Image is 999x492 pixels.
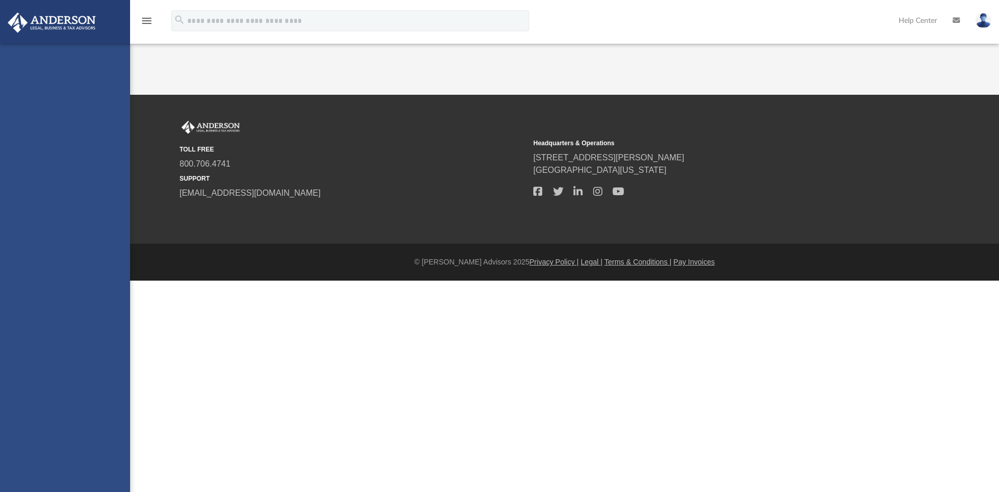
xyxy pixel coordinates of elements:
a: [EMAIL_ADDRESS][DOMAIN_NAME] [180,188,321,197]
a: menu [140,20,153,27]
a: Legal | [581,258,603,266]
small: SUPPORT [180,174,526,183]
small: Headquarters & Operations [533,138,880,148]
a: Privacy Policy | [530,258,579,266]
a: 800.706.4741 [180,159,230,168]
i: search [174,14,185,26]
img: User Pic [976,13,991,28]
img: Anderson Advisors Platinum Portal [180,121,242,134]
a: Pay Invoices [673,258,714,266]
a: Terms & Conditions | [605,258,672,266]
i: menu [140,15,153,27]
div: © [PERSON_NAME] Advisors 2025 [130,257,999,268]
small: TOLL FREE [180,145,526,154]
a: [GEOGRAPHIC_DATA][US_STATE] [533,166,667,174]
img: Anderson Advisors Platinum Portal [5,12,99,33]
a: [STREET_ADDRESS][PERSON_NAME] [533,153,684,162]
